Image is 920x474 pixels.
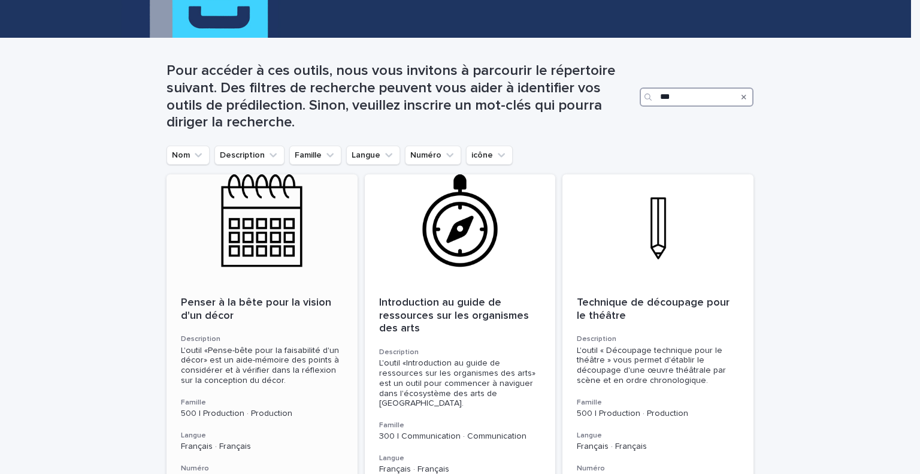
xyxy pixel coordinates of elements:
font: Famille [181,399,206,406]
font: Pour accéder à ces outils, nous vous invitons à parcourir le répertoire suivant. Des filtres de r... [167,64,615,129]
button: Famille [289,146,341,165]
font: 500 | Production · Production [181,409,292,418]
font: Numéro [577,465,605,472]
font: Technique de découpage pour le théâtre [577,297,733,321]
font: Famille [379,422,404,429]
button: Description [214,146,285,165]
font: Description [181,336,220,343]
button: Nom [167,146,210,165]
font: 300 | Communication · Communication [379,432,526,440]
font: Description [577,336,616,343]
font: Famille [577,399,602,406]
font: Introduction au guide de ressources sur les organismes des arts [379,297,532,334]
button: Langue [346,146,400,165]
font: Langue [577,432,602,439]
font: Français · Français [379,465,449,473]
font: Français · Français [181,442,251,451]
button: Numéro [405,146,461,165]
font: 500 | Production · Production [577,409,688,418]
font: L'outil « Découpage technique pour le théâtre » vous permet d'établir le découpage d'une œuvre th... [577,346,726,385]
font: Français · Français [577,442,647,451]
button: icône [466,146,513,165]
font: Description [379,349,419,356]
font: Penser à la bête pour la vision d'un décor [181,297,334,321]
font: L'outil «Introduction au guide de ressources sur les organismes des arts» est un outil pour comme... [379,359,535,407]
font: Langue [181,432,206,439]
input: Recherche [640,87,753,107]
font: Numéro [181,465,209,472]
font: Langue [379,455,404,462]
font: L'outil «Pense-bête pour la faisabilité d'un décor» est un aide-mémoire des points à considérer e... [181,346,339,385]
